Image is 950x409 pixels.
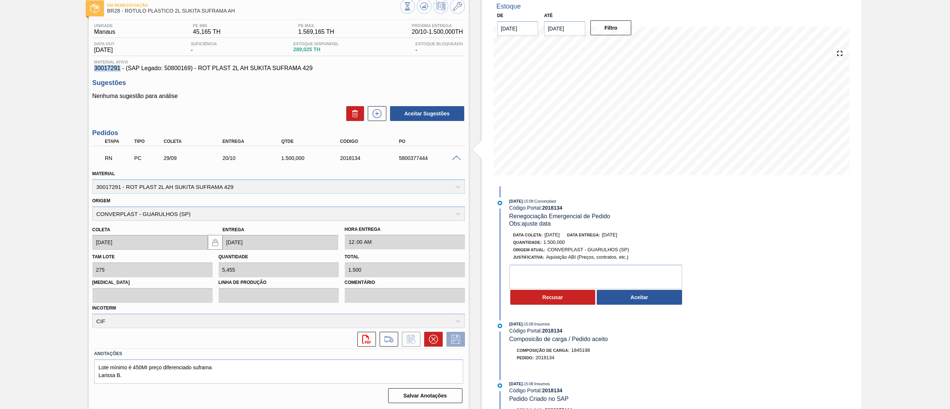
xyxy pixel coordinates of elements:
span: 1845198 [571,347,590,353]
span: : Converplast [533,199,556,203]
div: 5800377444 [397,155,464,161]
span: Renegociação Emergencial de Pedido [509,213,610,219]
div: Etapa [103,139,135,144]
label: Anotações [94,349,463,359]
span: Aquisição ABI (Preços, contratos, etc.) [546,254,628,260]
button: Salvar Anotações [388,388,462,403]
div: Aceitar Sugestões [386,105,465,122]
div: Salvar Pedido [443,332,465,347]
span: 1.500,000 [544,239,565,245]
span: 45,165 TH [193,29,220,35]
strong: 2018134 [542,205,563,211]
label: Hora Entrega [345,224,465,235]
p: Nenhuma sugestão para análise [92,93,465,99]
span: : Insumos [533,322,550,326]
img: atual [498,324,502,328]
textarea: Lote mínimo é 450MI preço diferenciado suframa Larissa B. [94,359,463,384]
label: Material [92,171,115,176]
span: - 15:08 [523,322,533,326]
strong: 2018134 [542,328,563,334]
label: De [497,13,504,18]
span: PE MIN [193,23,220,28]
span: Unidade [94,23,115,28]
h3: Pedidos [92,129,465,137]
div: Código Portal: [509,387,685,393]
input: dd/mm/yyyy [497,21,538,36]
input: dd/mm/yyyy [92,235,208,250]
div: Tipo [132,139,164,144]
span: Data coleta: [513,233,543,237]
div: Estoque [497,3,521,10]
span: BR28 - RÓTULO PLÁSTICO 2L SUKITA SUFRAMA AH [107,8,400,14]
span: Em renegociação [107,3,400,7]
div: Informar alteração no pedido [398,332,420,347]
div: 2018134 [338,155,405,161]
span: Pedido : [517,356,534,360]
span: 30017291 - (SAP Legado: 50800169) - ROT PLAST 2L AH SUKITA SUFRAMA 429 [94,65,463,72]
span: Material ativo [94,60,463,64]
div: Código Portal: [509,328,685,334]
span: 2018134 [535,355,554,360]
div: - [413,42,465,53]
span: : Insumos [533,382,550,386]
div: Coleta [162,139,229,144]
label: Entrega [223,227,245,232]
div: Cancelar pedido [420,332,443,347]
span: [DATE] [602,232,617,238]
img: locked [211,238,220,247]
div: - [189,42,219,53]
input: dd/mm/yyyy [223,235,338,250]
span: Obs: ajuste data [509,220,551,227]
div: PO [397,139,464,144]
div: Excluir Sugestões [343,106,364,121]
div: Em renegociação [103,150,135,166]
input: dd/mm/yyyy [544,21,585,36]
label: Comentário [345,277,465,288]
strong: 2018134 [542,387,563,393]
button: locked [208,235,223,250]
label: Quantidade [219,254,248,259]
img: atual [498,201,502,205]
div: Qtde [279,139,347,144]
label: Até [544,13,553,18]
span: Origem Atual: [513,248,546,252]
label: Origem [92,198,111,203]
span: [DATE] [509,382,522,386]
p: RN [105,155,133,161]
img: atual [498,383,502,388]
span: [DATE] [544,232,560,238]
button: Aceitar [597,290,682,305]
span: Composicão de carga / Pedido aceito [509,336,608,342]
div: Nova sugestão [364,106,386,121]
span: Manaus [94,29,115,35]
div: 20/10/2025 [220,155,288,161]
h3: Sugestões [92,79,465,87]
span: Pedido Criado no SAP [509,396,569,402]
span: Próxima Entrega [412,23,463,28]
div: 29/09/2025 [162,155,229,161]
button: Aceitar Sugestões [390,106,464,121]
span: 1.569,165 TH [298,29,334,35]
button: Filtro [590,20,632,35]
span: Data out [94,42,115,46]
span: CONVERPLAST - GUARULHOS (SP) [547,247,629,252]
label: Linha de Produção [219,277,339,288]
span: Composição de Carga : [517,348,570,353]
span: Justificativa: [513,255,544,259]
span: PE MAX [298,23,334,28]
span: Data entrega: [567,233,600,237]
div: Código [338,139,405,144]
button: Recusar [510,290,596,305]
span: Suficiência [191,42,217,46]
span: Estoque Disponível [293,42,339,46]
span: [DATE] [509,322,522,326]
label: [MEDICAL_DATA] [92,277,213,288]
span: 20/10 - 1.500,000 TH [412,29,463,35]
label: Total [345,254,359,259]
label: Tam lote [92,254,115,259]
div: Entrega [220,139,288,144]
div: Abrir arquivo PDF [354,332,376,347]
div: Pedido de Compra [132,155,164,161]
span: 289,025 TH [293,47,339,52]
span: - 15:08 [523,382,533,386]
